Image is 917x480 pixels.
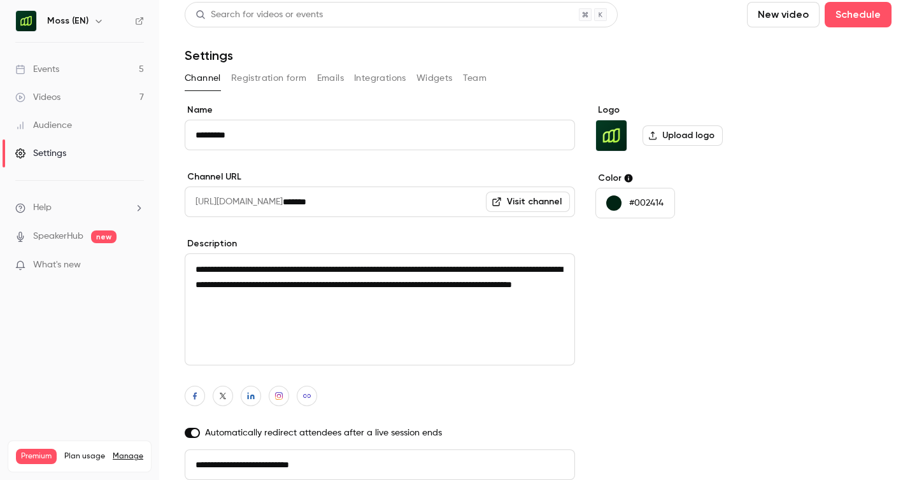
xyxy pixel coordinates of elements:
[33,230,83,243] a: SpeakerHub
[185,68,221,88] button: Channel
[15,147,66,160] div: Settings
[595,104,791,152] section: Logo
[185,427,575,439] label: Automatically redirect attendees after a live session ends
[463,68,487,88] button: Team
[33,258,81,272] span: What's new
[15,119,72,132] div: Audience
[595,172,791,185] label: Color
[595,104,791,116] label: Logo
[629,197,664,209] p: #002414
[317,68,344,88] button: Emails
[595,188,675,218] button: #002414
[643,125,723,146] label: Upload logo
[113,451,143,462] a: Manage
[185,171,575,183] label: Channel URL
[33,201,52,215] span: Help
[15,201,144,215] li: help-dropdown-opener
[91,230,117,243] span: new
[185,187,283,217] span: [URL][DOMAIN_NAME]
[16,11,36,31] img: Moss (EN)
[596,120,627,151] img: Moss (EN)
[825,2,892,27] button: Schedule
[416,68,453,88] button: Widgets
[129,260,144,271] iframe: Noticeable Trigger
[185,48,233,63] h1: Settings
[486,192,570,212] a: Visit channel
[15,91,60,104] div: Videos
[195,8,323,22] div: Search for videos or events
[47,15,89,27] h6: Moss (EN)
[64,451,105,462] span: Plan usage
[231,68,307,88] button: Registration form
[185,104,575,116] label: Name
[185,237,575,250] label: Description
[747,2,820,27] button: New video
[354,68,406,88] button: Integrations
[16,449,57,464] span: Premium
[15,63,59,76] div: Events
